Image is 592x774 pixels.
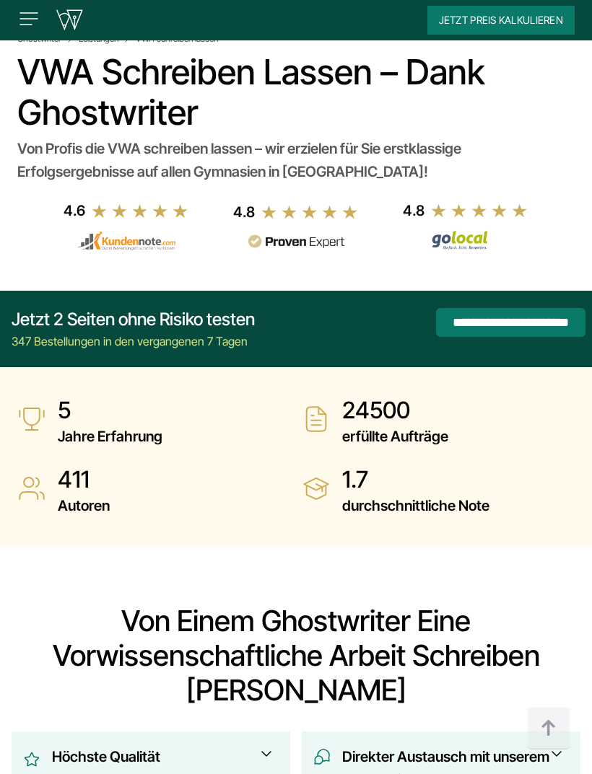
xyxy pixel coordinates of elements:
img: kundennote [77,231,175,250]
h3: Höchste Qualität [52,745,269,768]
img: wirschreiben [55,9,84,31]
img: Jahre Erfahrung [17,405,46,434]
h2: Von Einem Ghostwriter Eine Vorwissenschaftliche Arbeit Schreiben [PERSON_NAME] [12,604,580,708]
img: Wirschreiben Bewertungen [417,230,515,250]
span: erfüllte Aufträge [342,425,448,448]
span: Autoren [58,494,110,517]
strong: 24500 [342,396,448,425]
span: durchschnittliche Note [342,494,489,517]
h1: VWA Schreiben Lassen – Dank Ghostwriter [17,52,575,133]
div: 347 Bestellungen in den vergangenen 7 Tagen [12,333,255,350]
img: button top [527,707,570,750]
img: stars [91,203,189,219]
div: 4.6 [64,199,85,222]
img: stars [430,203,528,219]
img: durchschnittliche Note [302,474,331,503]
strong: 1.7 [342,465,489,494]
img: erfüllte Aufträge [302,405,331,434]
div: Jetzt 2 Seiten ohne Risiko testen [12,308,255,331]
img: Direkter Austausch mit unserem Ghostwriter [313,748,331,765]
img: Autoren [17,474,46,503]
div: 4.8 [233,201,255,224]
strong: 5 [58,396,162,425]
div: Von Profis die VWA schreiben lassen – wir erzielen für Sie erstklassige Erfolgsergebnisse auf all... [17,137,575,183]
span: Jahre Erfahrung [58,425,162,448]
img: Menu open [17,7,40,30]
strong: 411 [58,465,110,494]
div: 4.8 [403,199,425,222]
img: provenexpert reviews [247,234,345,249]
img: stars [261,204,359,220]
button: Jetzt Preis kalkulieren [427,6,575,35]
img: Höchste Qualität [23,748,40,771]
